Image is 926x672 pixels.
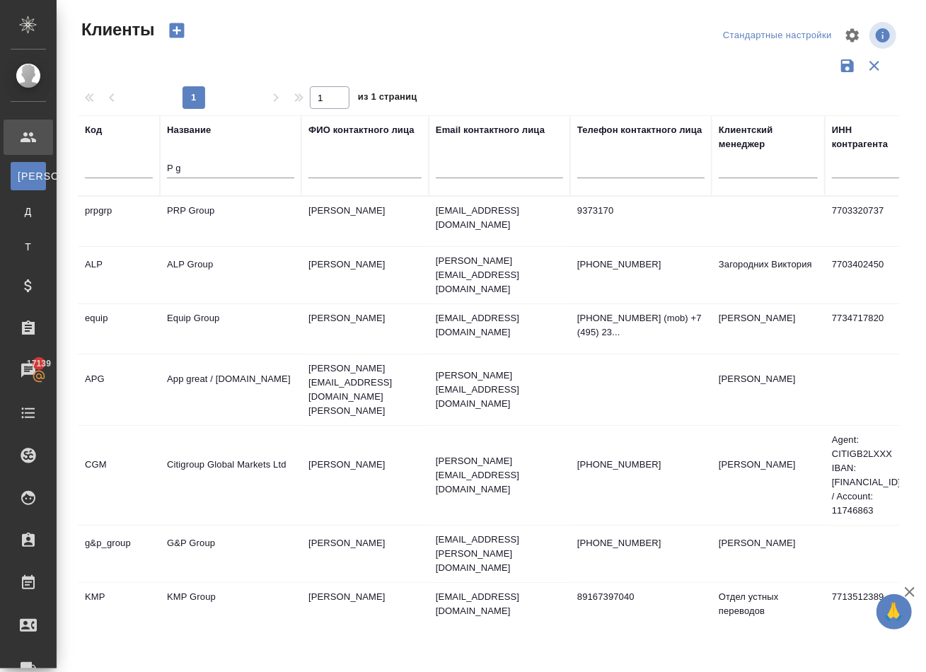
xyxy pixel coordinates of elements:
[832,123,900,151] div: ИНН контрагента
[18,357,59,371] span: 17139
[308,123,415,137] div: ФИО контактного лица
[577,536,705,550] p: [PHONE_NUMBER]
[436,204,563,232] p: [EMAIL_ADDRESS][DOMAIN_NAME]
[712,365,825,415] td: [PERSON_NAME]
[18,169,39,183] span: [PERSON_NAME]
[160,365,301,415] td: App great / [DOMAIN_NAME]
[358,88,417,109] span: из 1 страниц
[78,365,160,415] td: APG
[11,197,46,226] a: Д
[825,197,907,246] td: 7703320737
[78,250,160,300] td: ALP
[160,18,194,42] button: Создать
[861,52,888,79] button: Сбросить фильтры
[719,123,818,151] div: Клиентский менеджер
[78,529,160,579] td: g&p_group
[577,590,705,604] p: 89167397040
[436,254,563,296] p: [PERSON_NAME][EMAIL_ADDRESS][DOMAIN_NAME]
[436,369,563,411] p: [PERSON_NAME][EMAIL_ADDRESS][DOMAIN_NAME]
[160,197,301,246] td: PRP Group
[11,162,46,190] a: [PERSON_NAME]
[78,18,154,41] span: Клиенты
[436,454,563,497] p: [PERSON_NAME][EMAIL_ADDRESS][DOMAIN_NAME]
[301,354,429,425] td: [PERSON_NAME][EMAIL_ADDRESS][DOMAIN_NAME] [PERSON_NAME]
[78,451,160,500] td: CGM
[825,426,907,525] td: Agent: CITIGB2LXXX IBAN: [FINANCIAL_ID] / Account: 11746863
[712,583,825,632] td: Отдел устных переводов
[436,123,545,137] div: Email контактного лица
[577,123,702,137] div: Телефон контактного лица
[825,250,907,300] td: 7703402450
[160,250,301,300] td: ALP Group
[167,123,211,137] div: Название
[78,304,160,354] td: equip
[4,353,53,388] a: 17139
[436,590,563,618] p: [EMAIL_ADDRESS][DOMAIN_NAME]
[825,583,907,632] td: 7713512389
[160,304,301,354] td: Equip Group
[160,583,301,632] td: KMP Group
[719,25,835,47] div: split button
[712,304,825,354] td: [PERSON_NAME]
[18,240,39,254] span: Т
[301,304,429,354] td: [PERSON_NAME]
[301,529,429,579] td: [PERSON_NAME]
[834,52,861,79] button: Сохранить фильтры
[85,123,102,137] div: Код
[577,257,705,272] p: [PHONE_NUMBER]
[160,529,301,579] td: G&P Group
[18,204,39,219] span: Д
[78,583,160,632] td: KMP
[11,233,46,261] a: Т
[712,529,825,579] td: [PERSON_NAME]
[301,197,429,246] td: [PERSON_NAME]
[436,533,563,575] p: [EMAIL_ADDRESS][PERSON_NAME][DOMAIN_NAME]
[712,250,825,300] td: Загородних Виктория
[876,594,912,630] button: 🙏
[825,304,907,354] td: 7734717820
[835,18,869,52] span: Настроить таблицу
[577,458,705,472] p: [PHONE_NUMBER]
[712,451,825,500] td: [PERSON_NAME]
[301,250,429,300] td: [PERSON_NAME]
[577,204,705,218] p: 9373170
[436,311,563,340] p: [EMAIL_ADDRESS][DOMAIN_NAME]
[301,451,429,500] td: [PERSON_NAME]
[882,597,906,627] span: 🙏
[160,451,301,500] td: Citigroup Global Markets Ltd
[78,197,160,246] td: prpgrp
[301,583,429,632] td: [PERSON_NAME]
[869,22,899,49] span: Посмотреть информацию
[577,311,705,340] p: [PHONE_NUMBER] (mob) +7 (495) 23...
